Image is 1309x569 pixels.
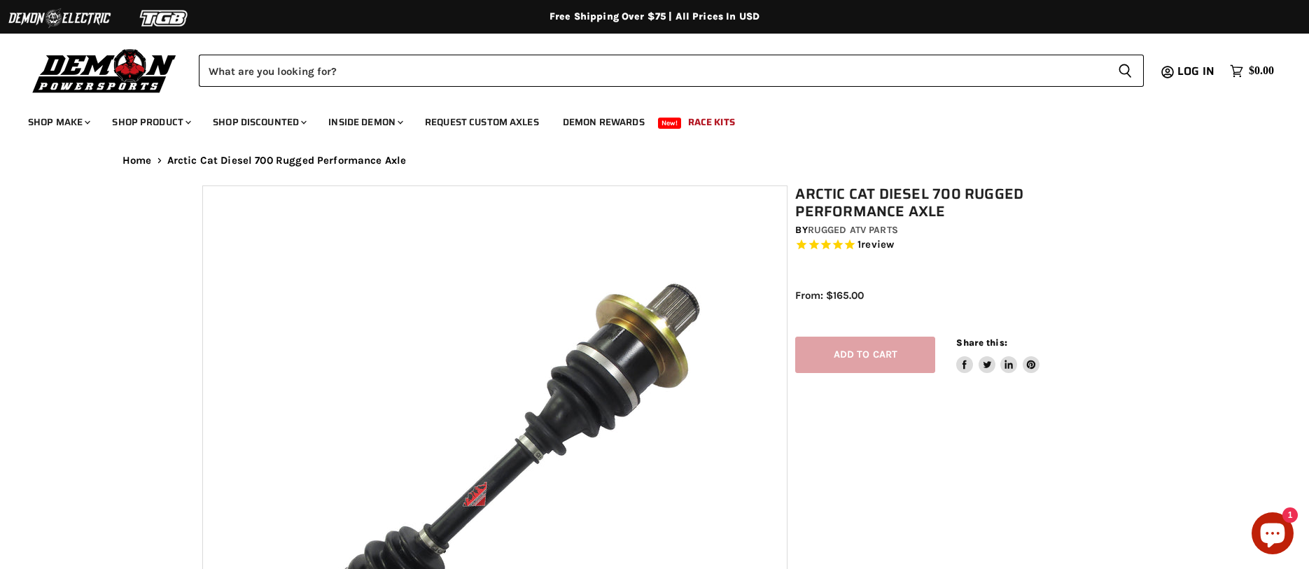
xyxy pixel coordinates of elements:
[1171,65,1223,78] a: Log in
[795,289,864,302] span: From: $165.00
[795,223,1114,238] div: by
[956,337,1039,374] aside: Share this:
[1177,62,1214,80] span: Log in
[101,108,199,136] a: Shop Product
[857,239,894,251] span: 1 reviews
[17,108,99,136] a: Shop Make
[122,155,152,167] a: Home
[861,239,894,251] span: review
[318,108,412,136] a: Inside Demon
[94,155,1214,167] nav: Breadcrumbs
[1249,64,1274,78] span: $0.00
[795,185,1114,220] h1: Arctic Cat Diesel 700 Rugged Performance Axle
[199,55,1144,87] form: Product
[199,55,1107,87] input: Search
[956,337,1007,348] span: Share this:
[1223,61,1281,81] a: $0.00
[552,108,655,136] a: Demon Rewards
[795,238,1114,253] span: Rated 5.0 out of 5 stars 1 reviews
[167,155,407,167] span: Arctic Cat Diesel 700 Rugged Performance Axle
[808,224,898,236] a: Rugged ATV Parts
[7,5,112,31] img: Demon Electric Logo 2
[658,118,682,129] span: New!
[414,108,549,136] a: Request Custom Axles
[94,10,1214,23] div: Free Shipping Over $75 | All Prices In USD
[202,108,315,136] a: Shop Discounted
[17,102,1270,136] ul: Main menu
[1107,55,1144,87] button: Search
[1247,512,1298,558] inbox-online-store-chat: Shopify online store chat
[678,108,745,136] a: Race Kits
[28,45,181,95] img: Demon Powersports
[112,5,217,31] img: TGB Logo 2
